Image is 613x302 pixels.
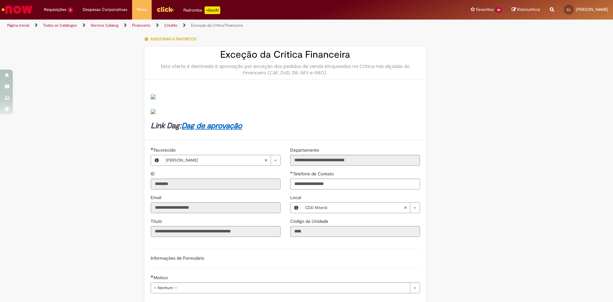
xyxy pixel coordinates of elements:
span: Favoritos [476,6,494,13]
h2: Exceção da Crítica Financeira [151,49,420,60]
a: Financeiro [132,23,150,28]
img: sys_attachment.do [151,94,156,99]
a: CDD NiteróiLimpar campo Local [302,203,420,213]
label: Somente leitura - Código da Unidade [290,218,330,224]
label: Somente leitura - ID [151,171,156,177]
label: Somente leitura - Departamento [290,147,320,153]
span: Motivo [154,275,169,281]
span: CDD Niterói [305,203,404,213]
a: [PERSON_NAME]Limpar campo Favorecido [163,155,280,165]
a: Rascunhos [512,7,540,13]
a: Todos os Catálogos [43,23,77,28]
span: More [137,6,147,13]
input: Departamento [290,155,420,166]
div: Padroniza [183,6,220,14]
ul: Trilhas de página [5,20,404,31]
input: Título [151,226,281,237]
span: Requisições [44,6,66,13]
input: Telefone de Contato [290,179,420,189]
img: ServiceNow [1,3,34,16]
span: Local [290,195,302,200]
label: Somente leitura - Email [151,194,163,201]
span: Adicionar a Favoritos [150,37,197,42]
span: Telefone de Contato [293,171,335,177]
span: Obrigatório Preenchido [151,147,154,150]
strong: Link Dag: [151,121,242,131]
img: sys_attachment.do [151,109,156,114]
span: 38 [495,7,502,13]
span: [PERSON_NAME] [576,7,608,12]
input: Email [151,202,281,213]
div: Esta oferta é destinada à aprovação por exceção dos pedidos de venda bloqueados na Crítica nas al... [151,63,420,76]
label: Somente leitura - Título [151,218,163,224]
a: Service Catalog [91,23,118,28]
span: Necessários - Favorecido [154,147,177,153]
span: Necessários [151,275,154,278]
button: Local, Visualizar este registro CDD Niterói [290,203,302,213]
button: Adicionar a Favoritos [144,32,200,46]
a: Página inicial [7,23,29,28]
span: LL [567,7,571,12]
span: Obrigatório Preenchido [290,171,293,174]
span: Despesas Corporativas [83,6,127,13]
abbr: Limpar campo Local [400,203,410,213]
abbr: Limpar campo Favorecido [261,155,271,165]
span: Somente leitura - Email [151,195,163,200]
input: ID [151,179,281,189]
img: click_logo_yellow_360x200.png [156,4,174,14]
button: Favorecido, Visualizar este registro Lucinei Vicente Lima [151,155,163,165]
a: Dag de aprovação [181,121,242,131]
span: Rascunhos [517,6,540,13]
input: Código da Unidade [290,226,420,237]
a: Crédito [164,23,177,28]
p: +GenAi [205,6,220,14]
label: Informações de Formulário [151,255,204,261]
a: Exceção da Crítica Financeira [191,23,243,28]
span: [PERSON_NAME] [166,155,264,165]
span: 3 [68,7,73,13]
span: -- Nenhum -- [154,283,407,293]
